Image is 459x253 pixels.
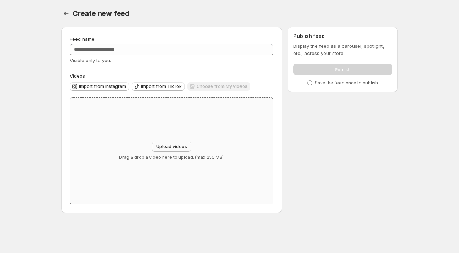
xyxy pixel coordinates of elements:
button: Upload videos [152,142,191,152]
p: Display the feed as a carousel, spotlight, etc., across your store. [293,43,392,57]
p: Drag & drop a video here to upload. (max 250 MB) [119,154,224,160]
button: Import from TikTok [132,82,185,91]
p: Save the feed once to publish. [315,80,379,86]
span: Import from TikTok [141,84,182,89]
span: Videos [70,73,85,79]
span: Upload videos [156,144,187,150]
span: Feed name [70,36,95,42]
h2: Publish feed [293,33,392,40]
span: Visible only to you. [70,57,111,63]
button: Settings [61,9,71,18]
span: Create new feed [73,9,130,18]
span: Import from Instagram [79,84,126,89]
button: Import from Instagram [70,82,129,91]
